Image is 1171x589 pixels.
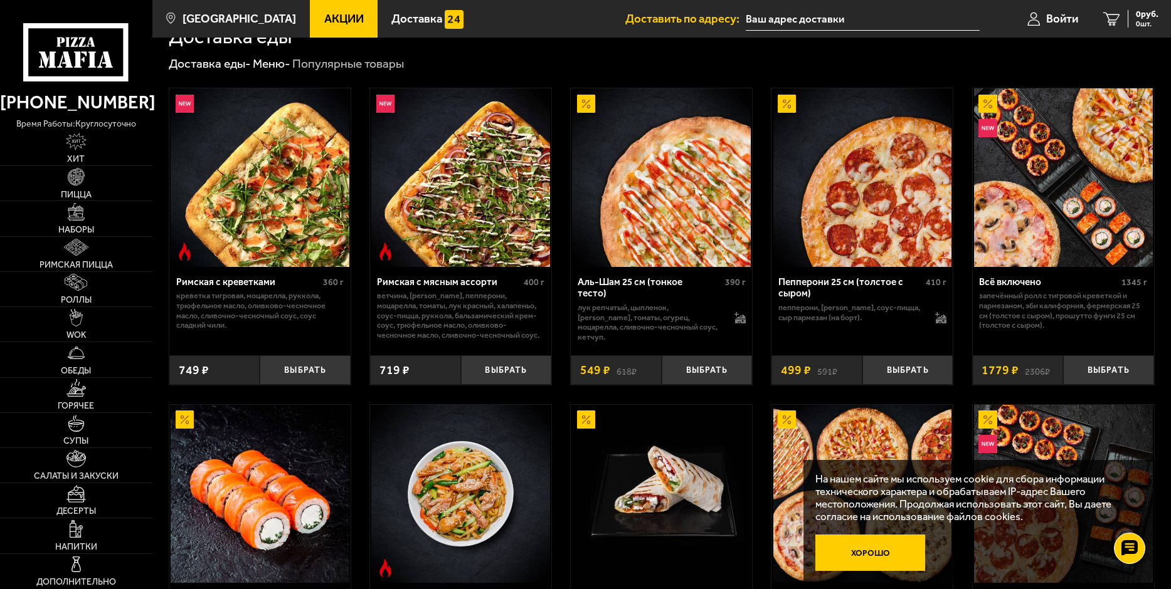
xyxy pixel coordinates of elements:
span: Обеды [61,367,91,375]
img: Акционный [978,95,997,113]
img: Пепперони 25 см (толстое с сыром) [773,88,952,267]
span: 0 шт. [1136,20,1158,28]
button: Выбрать [260,355,351,385]
button: Выбрать [662,355,753,385]
p: лук репчатый, цыпленок, [PERSON_NAME], томаты, огурец, моцарелла, сливочно-чесночный соус, кетчуп. [578,303,722,341]
img: Всё включено [974,88,1153,267]
div: Аль-Шам 25 см (тонкое тесто) [578,276,722,300]
span: Войти [1046,13,1078,25]
span: 749 ₽ [179,364,209,376]
button: Выбрать [1063,355,1154,385]
p: пепперони, [PERSON_NAME], соус-пицца, сыр пармезан (на борт). [778,303,923,322]
img: 15daf4d41897b9f0e9f617042186c801.svg [445,10,463,28]
p: На нашем сайте мы используем cookie для сбора информации технического характера и обрабатываем IP... [815,472,1135,523]
span: 1345 г [1121,277,1147,288]
span: 390 г [725,277,746,288]
a: АкционныйПепперони 25 см (толстое с сыром) [771,88,953,267]
img: Шаверма с морковью по-корейски [572,405,751,583]
span: Хит [67,155,85,164]
p: Запечённый ролл с тигровой креветкой и пармезаном, Эби Калифорния, Фермерская 25 см (толстое с сы... [979,291,1147,330]
a: АкционныйНовинкаДжекпот [973,405,1154,583]
span: 0 руб. [1136,10,1158,19]
s: 2306 ₽ [1025,364,1050,376]
a: НовинкаОстрое блюдоРимская с креветками [169,88,351,267]
span: Десерты [56,507,96,516]
img: Острое блюдо [176,242,194,261]
span: 499 ₽ [781,364,811,376]
img: Новинка [978,119,997,137]
img: Римская с мясным ассорти [371,88,550,267]
button: Хорошо [815,534,925,571]
span: Пицца [61,190,92,199]
a: НовинкаОстрое блюдоРимская с мясным ассорти [370,88,551,267]
button: Выбрать [461,355,552,385]
span: Горячее [58,402,94,410]
img: Римская с креветками [171,88,349,267]
span: 360 г [323,277,344,288]
span: Римская пицца [40,261,113,269]
a: Доставка еды- [169,56,251,71]
span: 410 г [926,277,946,288]
img: Джекпот [974,405,1153,583]
img: Акционный [978,410,997,429]
button: Выбрать [862,355,953,385]
span: 400 г [524,277,544,288]
span: Акции [324,13,364,25]
input: Ваш адрес доставки [746,8,980,31]
img: Акционный [577,410,595,429]
s: 618 ₽ [617,364,637,376]
span: Дополнительно [36,578,116,586]
img: Акционный [778,410,796,429]
s: 591 ₽ [817,364,837,376]
a: АкционныйШаверма с морковью по-корейски [571,405,752,583]
img: Акционный [176,410,194,429]
div: Популярные товары [292,56,404,71]
img: Акционный [778,95,796,113]
a: АкционныйСлавные парни [771,405,953,583]
span: Доставка [391,13,442,25]
img: Новинка [978,435,997,453]
div: Всё включено [979,276,1118,288]
span: Напитки [55,543,97,551]
a: АкционныйАль-Шам 25 см (тонкое тесто) [571,88,752,267]
a: АкционныйФиладельфия [169,405,351,583]
a: Меню- [253,56,290,71]
p: ветчина, [PERSON_NAME], пепперони, моцарелла, томаты, лук красный, халапеньо, соус-пицца, руккола... [377,291,545,340]
a: АкционныйНовинкаВсё включено [973,88,1154,267]
img: Новинка [376,95,395,113]
img: Wok с цыпленком гриль M [371,405,550,583]
div: Римская с креветками [176,276,321,288]
div: Пепперони 25 см (толстое с сыром) [778,276,923,300]
p: креветка тигровая, моцарелла, руккола, трюфельное масло, оливково-чесночное масло, сливочно-чесно... [176,291,344,330]
span: Роллы [61,296,92,305]
img: Новинка [176,95,194,113]
span: WOK [66,331,86,340]
img: Острое блюдо [376,559,395,577]
a: Острое блюдоWok с цыпленком гриль M [370,405,551,583]
img: Острое блюдо [376,242,395,261]
span: 719 ₽ [379,364,410,376]
span: Супы [63,437,88,446]
div: Римская с мясным ассорти [377,276,521,288]
img: Славные парни [773,405,952,583]
h1: Доставка еды [169,27,292,46]
span: Наборы [58,226,94,234]
img: Акционный [577,95,595,113]
span: [GEOGRAPHIC_DATA] [183,13,296,25]
span: 549 ₽ [580,364,610,376]
span: Доставить по адресу: [625,13,746,25]
span: Салаты и закуски [34,472,119,481]
span: 1779 ₽ [982,364,1019,376]
img: Аль-Шам 25 см (тонкое тесто) [572,88,751,267]
img: Филадельфия [171,405,349,583]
